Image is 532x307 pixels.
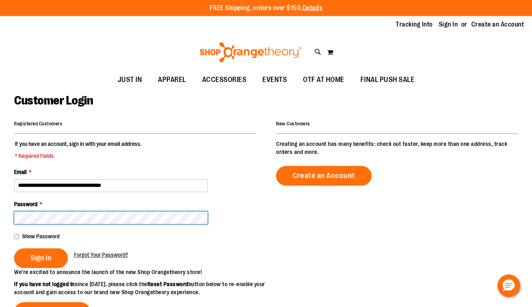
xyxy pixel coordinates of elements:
[22,233,59,239] span: Show Password
[194,71,255,89] a: ACCESSORIES
[14,281,75,287] strong: If you have not logged in
[14,248,68,268] button: Sign In
[276,140,518,156] p: Creating an account has many benefits: check out faster, keep more than one address, track orders...
[202,71,247,89] span: ACCESSORIES
[14,201,37,207] span: Password
[147,281,188,287] strong: Reset Password
[262,71,287,89] span: EVENTS
[276,166,372,186] a: Create an Account
[110,71,150,89] a: JUST IN
[150,71,194,89] a: APPAREL
[14,121,62,127] strong: Registered Customers
[396,20,433,29] a: Tracking Info
[276,121,310,127] strong: New Customers
[303,71,344,89] span: OTF AT HOME
[439,20,458,29] a: Sign In
[14,268,266,276] p: We’re excited to announce the launch of the new Shop Orangetheory store!
[14,280,266,296] p: since [DATE], please click the button below to re-enable your account and gain access to our bran...
[303,4,323,12] a: Details
[471,20,524,29] a: Create an Account
[15,152,141,160] span: * Required Fields
[14,94,93,107] span: Customer Login
[210,4,323,13] p: FREE Shipping, orders over $150.
[158,71,186,89] span: APPAREL
[295,71,352,89] a: OTF AT HOME
[360,71,415,89] span: FINAL PUSH SALE
[118,71,142,89] span: JUST IN
[31,254,51,262] span: Sign In
[293,171,355,180] span: Create an Account
[497,274,520,297] button: Hello, have a question? Let’s chat.
[14,140,142,160] legend: If you have an account, sign in with your email address.
[254,71,295,89] a: EVENTS
[74,252,128,258] span: Forgot Your Password?
[198,42,303,62] img: Shop Orangetheory
[74,251,128,259] a: Forgot Your Password?
[14,169,27,175] span: Email
[352,71,423,89] a: FINAL PUSH SALE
